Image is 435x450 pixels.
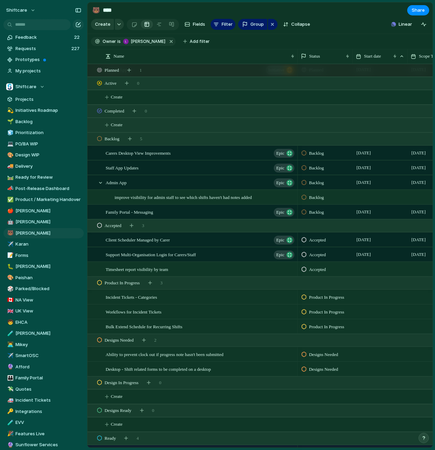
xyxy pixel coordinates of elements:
[6,430,13,437] button: 🎉
[6,341,13,348] button: 👨‍💻
[6,7,27,14] span: shiftcare
[3,306,84,316] a: 🇬🇧UK View
[309,351,338,358] span: Designs Needed
[3,194,84,205] div: ✅Product / Marketing Handover
[3,105,84,116] div: 💫Initiatives Roadmap
[137,80,140,87] span: 0
[3,295,84,305] a: 🇨🇦NA View
[74,34,81,41] span: 22
[105,108,124,115] span: Completed
[3,328,84,339] a: 🧪[PERSON_NAME]
[6,163,13,170] button: 🚚
[280,19,313,30] button: Collapse
[3,250,84,261] a: 📝Forms
[3,395,84,405] a: 🚑Incident Tickets
[3,161,84,171] a: 🚚Delivery
[106,250,196,258] span: Support Multi-Organisation Login for Carers/Staff
[137,435,139,442] span: 4
[412,7,425,14] span: Share
[3,340,84,350] a: 👨‍💻Mikey
[105,80,117,87] span: Active
[7,229,12,237] div: 🐻
[95,21,110,28] span: Create
[6,386,13,393] button: 💸
[7,162,12,170] div: 🚚
[3,5,39,16] button: shiftcare
[410,149,427,157] span: [DATE]
[15,208,81,214] span: [PERSON_NAME]
[364,53,381,60] span: Start date
[3,317,84,328] a: 🧒EHCA
[15,141,81,147] span: PO/BA WIP
[3,239,84,249] div: ✈️Karan
[222,21,233,28] span: Filter
[15,441,81,448] span: Sunflower Services
[3,440,84,450] a: 🔮Sunflower Services
[407,5,429,15] button: Share
[6,419,13,426] button: 🧪
[3,183,84,194] div: 📣Post-Release Dashboard
[152,407,154,414] span: 0
[211,19,235,30] button: Filter
[7,118,12,126] div: 🌱
[15,68,81,74] span: My projects
[15,274,81,281] span: Peishan
[121,38,167,45] button: [PERSON_NAME]
[3,362,84,372] a: 🔮Afford
[399,21,412,28] span: Linear
[7,407,12,415] div: 🔑
[15,308,81,315] span: UK View
[105,435,116,442] span: Ready
[7,218,12,226] div: 🤖
[6,141,13,147] button: 💻
[106,208,153,216] span: Family Portal - Messaging
[7,185,12,192] div: 📣
[3,284,84,294] div: 🎲Parked/Blocked
[7,251,12,259] div: 📝
[105,407,131,414] span: Designs Ready
[6,330,13,337] button: 🧪
[309,309,344,316] span: Product In Progress
[3,228,84,238] a: 🐻[PERSON_NAME]
[309,53,320,60] span: Status
[15,341,81,348] span: Mikey
[15,163,81,170] span: Delivery
[410,208,427,216] span: [DATE]
[15,83,36,90] span: Shiftcare
[7,330,12,337] div: 🧪
[3,261,84,272] a: 🐛[PERSON_NAME]
[3,172,84,182] a: 🛤️Ready for Review
[15,263,81,270] span: [PERSON_NAME]
[142,222,144,229] span: 3
[7,296,12,304] div: 🇨🇦
[355,178,373,187] span: [DATE]
[116,38,122,45] button: is
[3,206,84,216] a: 🍎[PERSON_NAME]
[111,121,122,128] span: Create
[6,297,13,304] button: 🇨🇦
[276,250,284,260] span: Epic
[15,386,81,393] span: Quotes
[7,352,12,360] div: ✈️
[3,55,84,65] a: Prototypes
[7,318,12,326] div: 🧒
[3,273,84,283] a: 🎨Peishan
[7,363,12,371] div: 🔮
[3,150,84,160] a: 🎨Design WIP
[410,164,427,172] span: [DATE]
[6,129,13,136] button: 🧊
[15,408,81,415] span: Integrations
[91,5,102,16] button: 🐻
[15,118,81,125] span: Backlog
[7,174,12,181] div: 🛤️
[7,430,12,438] div: 🎉
[105,67,119,74] span: Planned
